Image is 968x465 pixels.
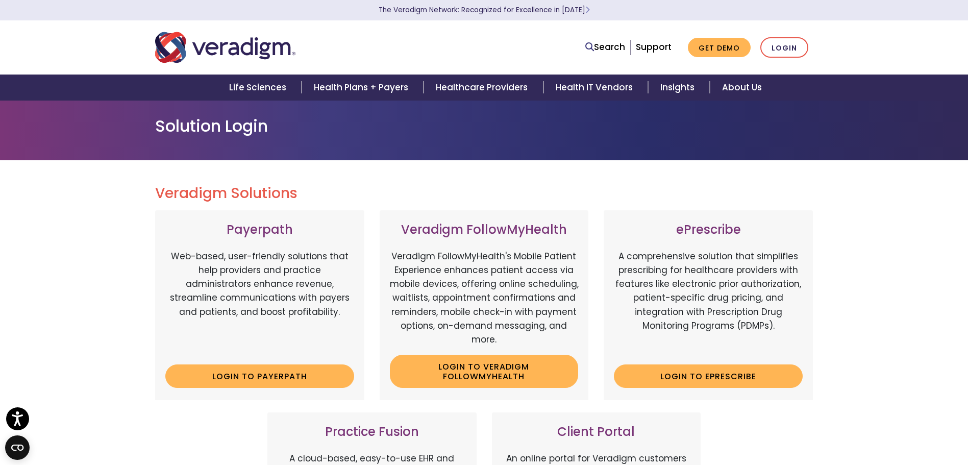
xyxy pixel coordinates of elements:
[302,75,424,101] a: Health Plans + Payers
[379,5,590,15] a: The Veradigm Network: Recognized for Excellence in [DATE]Learn More
[648,75,710,101] a: Insights
[217,75,302,101] a: Life Sciences
[710,75,774,101] a: About Us
[688,38,751,58] a: Get Demo
[614,223,803,237] h3: ePrescribe
[585,5,590,15] span: Learn More
[772,391,956,453] iframe: Drift Chat Widget
[155,185,813,202] h2: Veradigm Solutions
[165,364,354,388] a: Login to Payerpath
[165,223,354,237] h3: Payerpath
[614,364,803,388] a: Login to ePrescribe
[424,75,543,101] a: Healthcare Providers
[760,37,808,58] a: Login
[165,250,354,357] p: Web-based, user-friendly solutions that help providers and practice administrators enhance revenu...
[390,223,579,237] h3: Veradigm FollowMyHealth
[585,40,625,54] a: Search
[543,75,648,101] a: Health IT Vendors
[614,250,803,357] p: A comprehensive solution that simplifies prescribing for healthcare providers with features like ...
[636,41,672,53] a: Support
[502,425,691,439] h3: Client Portal
[155,116,813,136] h1: Solution Login
[390,355,579,388] a: Login to Veradigm FollowMyHealth
[155,31,295,64] img: Veradigm logo
[278,425,466,439] h3: Practice Fusion
[390,250,579,347] p: Veradigm FollowMyHealth's Mobile Patient Experience enhances patient access via mobile devices, o...
[5,435,30,460] button: Open CMP widget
